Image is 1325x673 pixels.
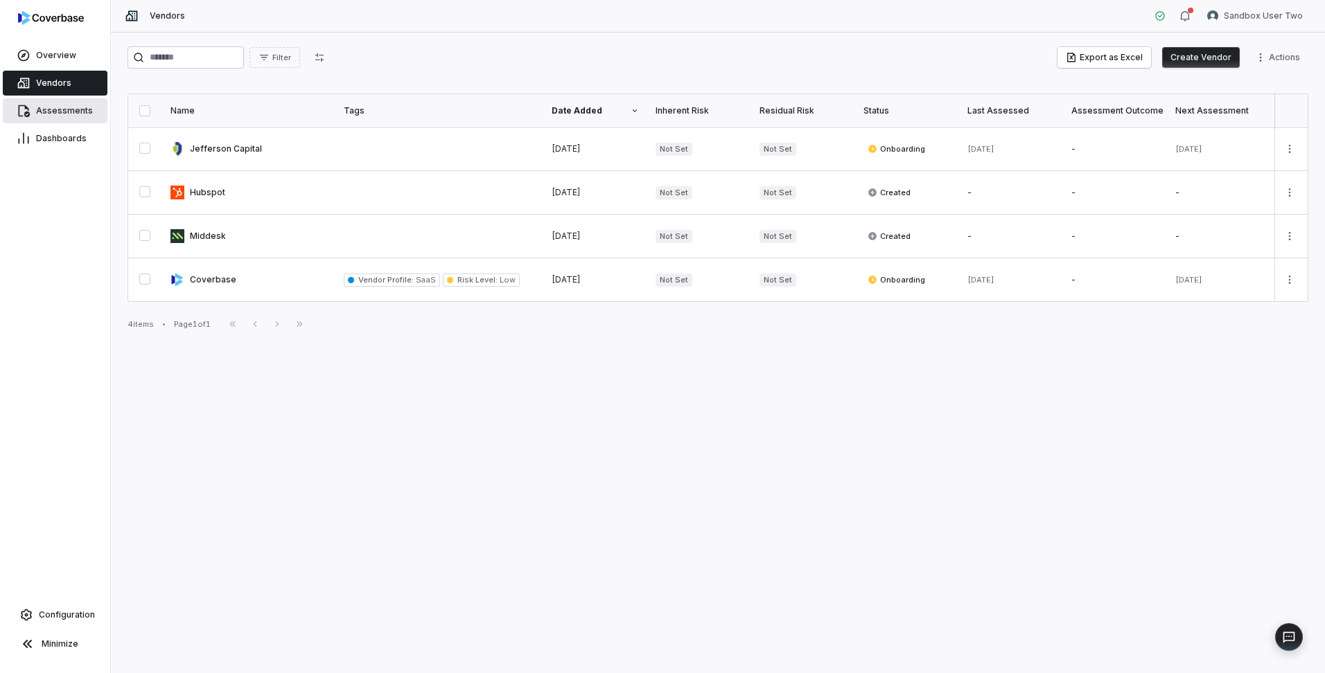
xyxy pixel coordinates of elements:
a: Configuration [6,602,105,627]
td: - [959,171,1063,215]
span: Not Set [656,143,692,156]
span: Not Set [656,230,692,243]
span: Onboarding [868,274,925,285]
span: Dashboards [36,133,87,144]
td: - [1063,215,1167,258]
td: - [1167,215,1271,258]
button: Export as Excel [1058,47,1151,68]
span: Sandbox User Two [1224,10,1303,21]
a: Overview [3,43,107,68]
a: Dashboards [3,126,107,151]
span: Filter [272,53,291,63]
td: - [1063,258,1167,302]
span: Configuration [39,609,95,620]
img: Sandbox User Two avatar [1207,10,1218,21]
img: logo-D7KZi-bG.svg [18,11,84,25]
a: Assessments [3,98,107,123]
td: - [1167,171,1271,215]
button: More actions [1251,47,1308,68]
span: Vendor Profile : [358,275,414,285]
span: Created [868,187,911,198]
span: Not Set [760,186,796,199]
span: Overview [36,50,76,61]
div: Inherent Risk [656,105,743,116]
div: Tags [344,105,535,116]
span: [DATE] [1175,275,1202,285]
span: [DATE] [552,187,581,197]
span: [DATE] [967,275,994,285]
span: Risk Level : [457,275,498,285]
span: [DATE] [552,274,581,285]
button: Create Vendor [1162,47,1240,68]
button: Filter [249,47,300,68]
span: Vendors [36,78,71,89]
span: Low [498,275,516,285]
a: Vendors [3,71,107,96]
button: More actions [1279,269,1301,290]
span: SaaS [414,275,435,285]
div: 4 items [128,319,154,330]
div: Page 1 of 1 [174,319,211,330]
button: More actions [1279,138,1301,159]
td: - [959,215,1063,258]
span: Assessments [36,105,93,116]
span: Created [868,231,911,242]
span: Minimize [42,638,78,649]
span: [DATE] [1175,144,1202,154]
div: Name [170,105,327,116]
span: Onboarding [868,143,925,154]
button: More actions [1279,226,1301,246]
span: Not Set [656,186,692,199]
td: - [1063,171,1167,215]
td: - [1063,127,1167,171]
div: Status [863,105,951,116]
span: Not Set [760,273,796,287]
span: [DATE] [552,143,581,154]
button: Sandbox User Two avatarSandbox User Two [1199,6,1311,26]
button: Minimize [6,630,105,658]
div: Next Assessment [1175,105,1263,116]
div: Last Assessed [967,105,1055,116]
div: Assessment Outcome [1071,105,1159,116]
div: Residual Risk [760,105,847,116]
span: [DATE] [967,144,994,154]
span: Not Set [760,143,796,156]
span: Not Set [760,230,796,243]
span: Not Set [656,273,692,287]
span: Vendors [150,10,185,21]
button: More actions [1279,182,1301,203]
div: Date Added [552,105,639,116]
div: • [162,319,166,329]
span: [DATE] [552,231,581,241]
